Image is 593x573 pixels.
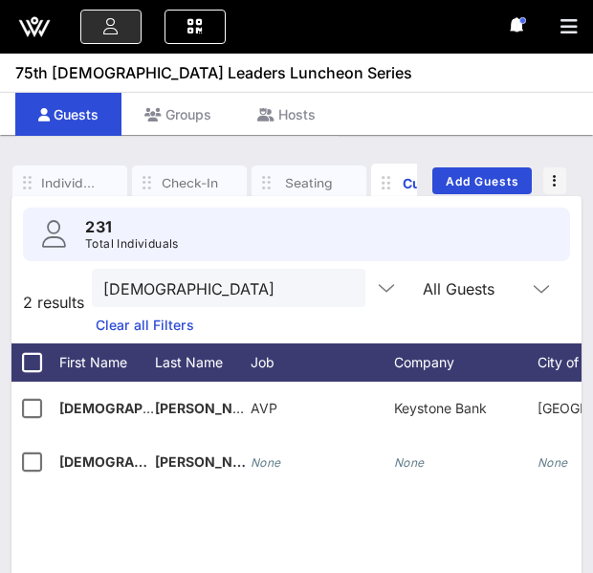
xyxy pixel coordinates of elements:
p: 231 [85,215,179,238]
span: [DEMOGRAPHIC_DATA] [59,453,210,470]
div: Hosts [234,93,339,136]
div: Guests [15,93,121,136]
i: None [394,455,425,470]
div: Custom [400,173,457,193]
span: [DEMOGRAPHIC_DATA] [59,400,210,416]
span: [PERSON_NAME] [155,400,268,416]
i: None [251,455,281,470]
div: Company [394,343,538,382]
button: Add Guests [432,167,532,194]
div: Seating [280,174,338,192]
span: Add Guests [445,174,520,188]
span: AVP [251,400,277,416]
div: Check-In [161,174,218,192]
span: Keystone Bank [394,400,487,416]
span: 2 results [23,291,84,314]
span: [PERSON_NAME] [155,453,268,470]
div: Job [251,343,394,382]
p: Total Individuals [85,234,179,253]
div: Individuals [41,174,99,192]
i: None [538,455,568,470]
div: Groups [121,93,234,136]
div: First Name [59,343,155,382]
span: 75th [DEMOGRAPHIC_DATA] Leaders Luncheon Series [15,61,412,84]
a: Clear all Filters [96,315,194,336]
div: All Guests [423,280,494,298]
div: All Guests [411,269,564,307]
div: Last Name [155,343,251,382]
